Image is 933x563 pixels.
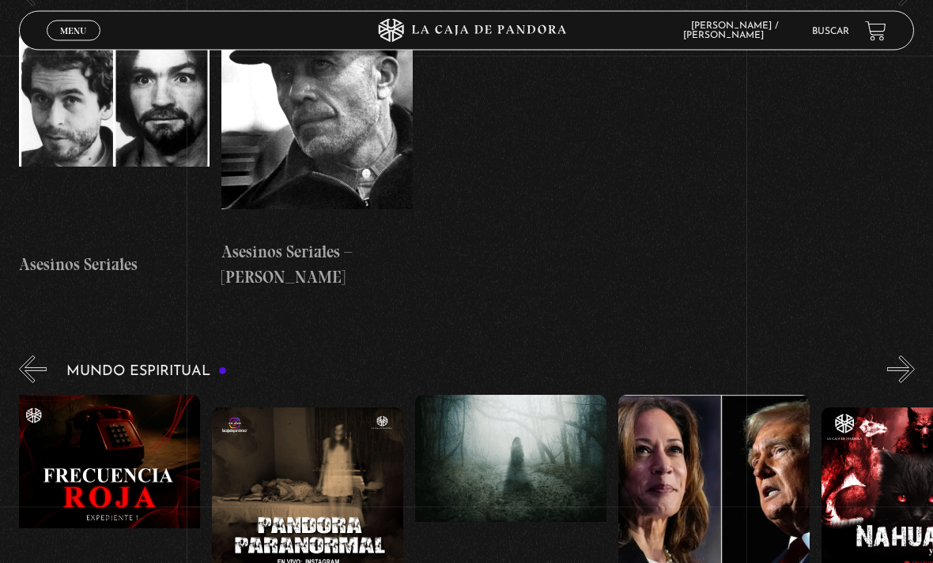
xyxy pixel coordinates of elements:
[683,21,780,40] span: [PERSON_NAME] / [PERSON_NAME]
[812,27,849,36] a: Buscar
[887,356,915,384] button: Next
[221,240,413,290] h4: Asesinos Seriales – [PERSON_NAME]
[55,39,93,51] span: Cerrar
[19,19,210,290] a: Asesinos Seriales
[865,21,886,42] a: View your shopping cart
[60,26,86,36] span: Menu
[66,365,228,380] h3: Mundo Espiritual
[19,253,210,278] h4: Asesinos Seriales
[221,19,413,290] a: Asesinos Seriales – [PERSON_NAME]
[19,356,47,384] button: Previous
